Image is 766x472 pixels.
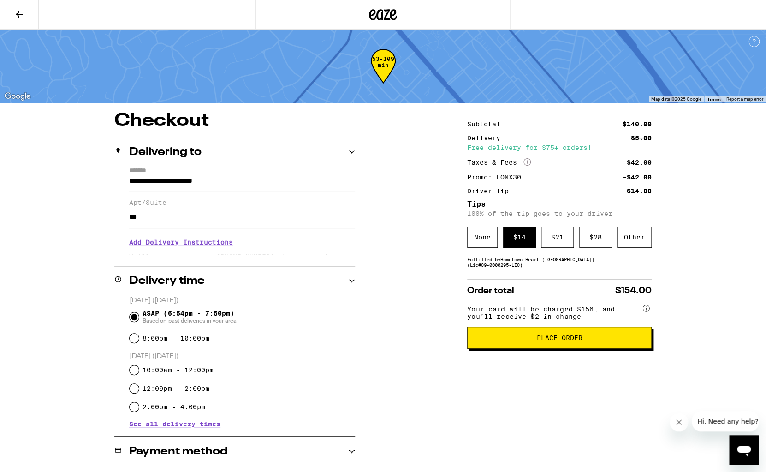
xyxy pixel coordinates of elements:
div: $ 14 [503,227,536,248]
iframe: Button to launch messaging window [729,435,759,465]
div: Driver Tip [467,188,515,194]
a: Open this area in Google Maps (opens a new window) [2,90,33,102]
div: Taxes & Fees [467,158,531,167]
iframe: Close message [670,413,688,431]
div: None [467,227,498,248]
div: $ 21 [541,227,574,248]
span: Based on past deliveries in your area [143,317,236,324]
span: $154.00 [615,287,652,295]
div: -$42.00 [623,174,652,180]
label: 2:00pm - 4:00pm [143,403,205,411]
p: [DATE] ([DATE]) [130,352,355,361]
h2: Payment method [129,446,227,457]
label: 10:00am - 12:00pm [143,366,213,374]
label: 12:00pm - 2:00pm [143,385,209,392]
div: $42.00 [627,159,652,166]
div: $14.00 [627,188,652,194]
label: Apt/Suite [129,199,355,206]
a: Report a map error [726,96,763,102]
span: Map data ©2025 Google [651,96,701,102]
div: Fulfilled by Hometown Heart ([GEOGRAPHIC_DATA]) (Lic# C9-0000295-LIC ) [467,257,652,268]
h2: Delivering to [129,147,202,158]
p: 100% of the tip goes to your driver [467,210,652,217]
h2: Delivery time [129,275,205,287]
h3: Add Delivery Instructions [129,232,355,253]
h1: Checkout [114,112,355,130]
p: [DATE] ([DATE]) [130,296,355,305]
div: Subtotal [467,121,507,127]
label: 8:00pm - 10:00pm [143,335,209,342]
div: Other [617,227,652,248]
iframe: Message from company [692,411,759,431]
div: $ 28 [579,227,612,248]
span: Order total [467,287,514,295]
span: Your card will be charged $156, and you’ll receive $2 in change [467,302,641,320]
div: Delivery [467,135,507,141]
p: We'll contact you at [PHONE_NUMBER] when we arrive [129,253,355,260]
div: Free delivery for $75+ orders! [467,144,652,151]
span: Place Order [537,335,582,341]
div: 53-109 min [371,56,396,90]
button: See all delivery times [129,421,220,427]
h5: Tips [467,201,652,208]
span: ASAP (6:54pm - 7:50pm) [143,310,236,324]
div: $5.00 [631,135,652,141]
a: Terms [707,96,721,102]
div: $140.00 [623,121,652,127]
div: Promo: EQNX30 [467,174,528,180]
img: Google [2,90,33,102]
button: Place Order [467,327,652,349]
